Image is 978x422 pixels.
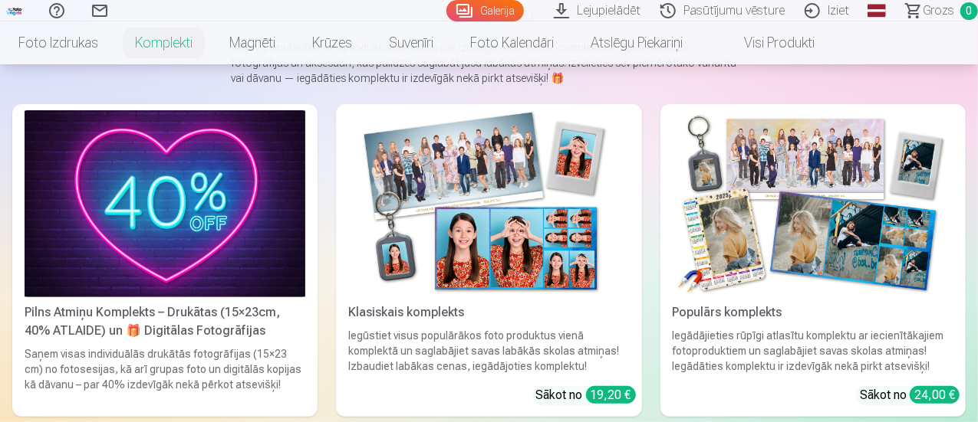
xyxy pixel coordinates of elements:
[117,21,211,64] a: Komplekti
[452,21,572,64] a: Foto kalendāri
[342,303,635,322] div: Klasiskais komplekts
[18,303,311,340] div: Pilns Atmiņu Komplekts – Drukātas (15×23cm, 40% ATLAIDE) un 🎁 Digitālas Fotogrāfijas
[572,21,701,64] a: Atslēgu piekariņi
[910,386,960,404] div: 24,00 €
[336,104,641,417] a: Klasiskais komplektsKlasiskais komplektsIegūstiet visus populārākos foto produktus vienā komplekt...
[18,346,311,411] div: Saņem visas individuālās drukātās fotogrāfijas (15×23 cm) no fotosesijas, kā arī grupas foto un d...
[701,21,833,64] a: Visi produkti
[6,6,23,15] img: /fa1
[342,328,635,374] div: Iegūstiet visus populārākos foto produktus vienā komplektā un saglabājiet savas labākās skolas at...
[25,110,305,297] img: Pilns Atmiņu Komplekts – Drukātas (15×23cm, 40% ATLAIDE) un 🎁 Digitālas Fotogrāfijas
[667,328,960,374] div: Iegādājieties rūpīgi atlasītu komplektu ar iecienītākajiem fotoproduktiem un saglabājiet savas sk...
[370,21,452,64] a: Suvenīri
[667,303,960,322] div: Populārs komplekts
[860,386,960,404] div: Sākot no
[960,2,978,20] span: 0
[348,110,629,297] img: Klasiskais komplekts
[12,104,318,417] a: Pilns Atmiņu Komplekts – Drukātas (15×23cm, 40% ATLAIDE) un 🎁 Digitālas Fotogrāfijas Pilns Atmiņu...
[660,104,966,417] a: Populārs komplektsPopulārs komplektsIegādājieties rūpīgi atlasītu komplektu ar iecienītākajiem fo...
[211,21,294,64] a: Magnēti
[586,386,636,404] div: 19,20 €
[673,110,953,297] img: Populārs komplekts
[294,21,370,64] a: Krūzes
[536,386,636,404] div: Sākot no
[923,2,954,20] span: Grozs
